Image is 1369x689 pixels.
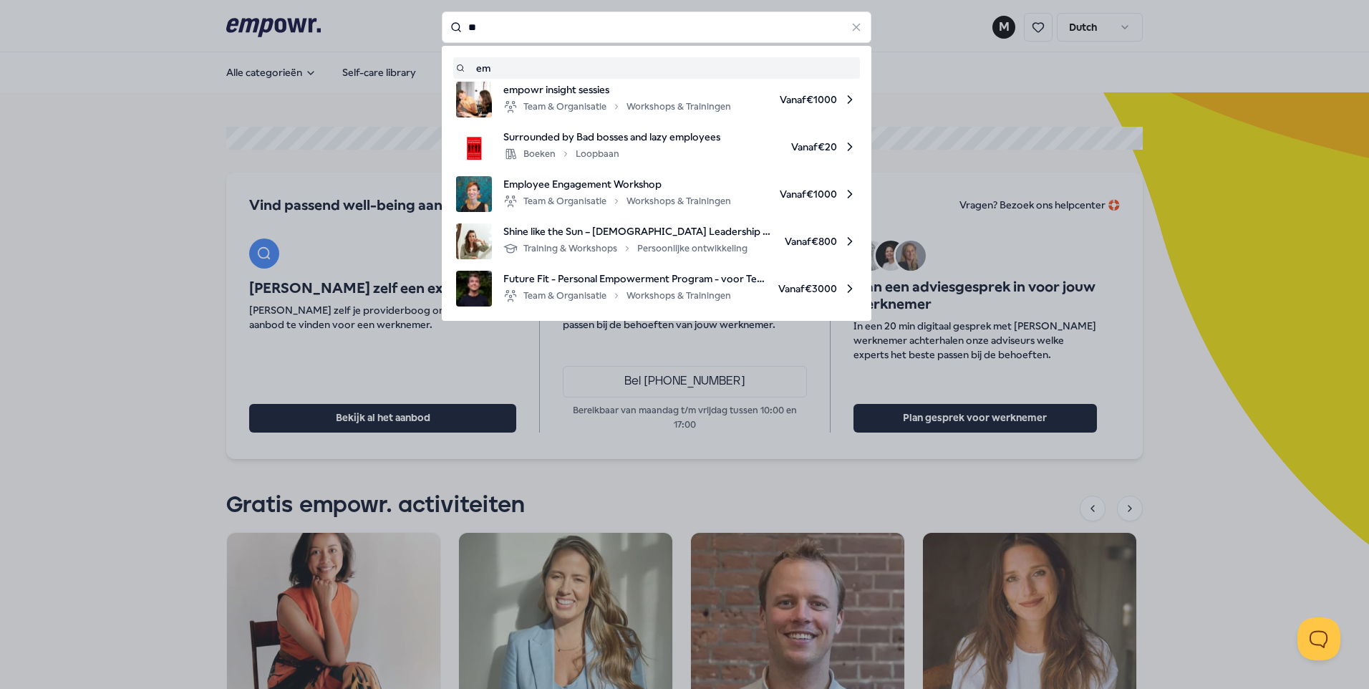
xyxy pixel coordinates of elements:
[503,271,767,286] span: Future Fit - Personal Empowerment Program - voor Teams
[785,223,857,259] span: Vanaf € 800
[503,129,720,145] span: Surrounded by Bad bosses and lazy employees
[503,240,748,257] div: Training & Workshops Persoonlijke ontwikkeling
[442,11,871,43] input: Search for products, categories or subcategories
[456,223,857,259] a: product imageShine like the Sun – [DEMOGRAPHIC_DATA] Leadership en EmpowermentTraining & Workshop...
[778,271,857,307] span: Vanaf € 3000
[456,82,492,117] img: product image
[503,82,731,97] span: empowr insight sessies
[456,82,857,117] a: product imageempowr insight sessiesTeam & OrganisatieWorkshops & TrainingenVanaf€1000
[732,129,857,165] span: Vanaf € 20
[456,176,857,212] a: product imageEmployee Engagement WorkshopTeam & OrganisatieWorkshops & TrainingenVanaf€1000
[1297,617,1340,660] iframe: Help Scout Beacon - Open
[503,287,731,304] div: Team & Organisatie Workshops & Trainingen
[456,60,857,76] a: em
[456,129,857,165] a: product imageSurrounded by Bad bosses and lazy employeesBoekenLoopbaanVanaf€20
[456,271,857,307] a: product imageFuture Fit - Personal Empowerment Program - voor TeamsTeam & OrganisatieWorkshops & ...
[742,176,857,212] span: Vanaf € 1000
[503,176,731,192] span: Employee Engagement Workshop
[456,271,492,307] img: product image
[503,145,619,163] div: Boeken Loopbaan
[503,98,731,115] div: Team & Organisatie Workshops & Trainingen
[742,82,857,117] span: Vanaf € 1000
[456,223,492,259] img: product image
[503,223,773,239] span: Shine like the Sun – [DEMOGRAPHIC_DATA] Leadership en Empowerment
[456,129,492,165] img: product image
[456,176,492,212] img: product image
[503,193,731,210] div: Team & Organisatie Workshops & Trainingen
